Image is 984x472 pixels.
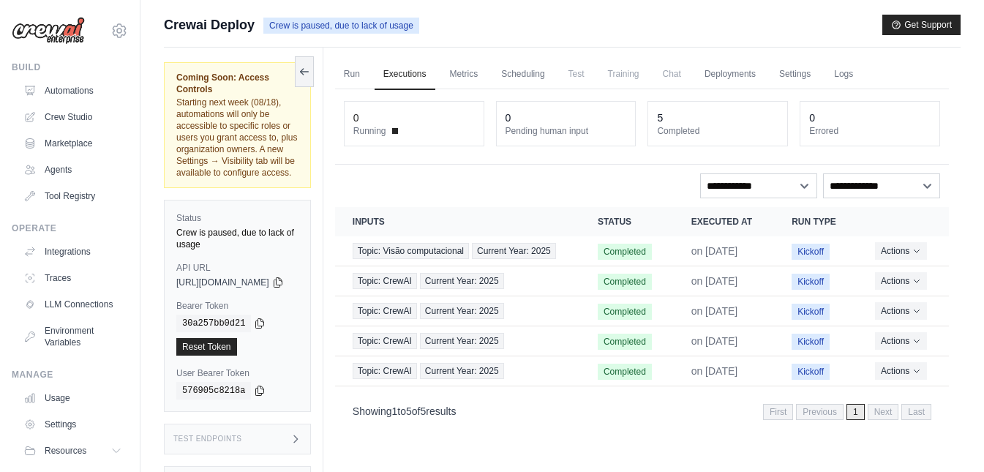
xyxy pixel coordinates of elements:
div: Crew is paused, due to lack of usage [176,227,298,250]
time: July 30, 2025 at 15:04 GMT-3 [691,335,738,347]
span: Completed [598,364,652,380]
a: Traces [18,266,128,290]
span: Kickoff [792,364,830,380]
time: July 30, 2025 at 15:03 GMT-3 [691,365,738,377]
span: Chat is not available until the deployment is complete [654,59,690,89]
label: API URL [176,262,298,274]
span: Previous [796,404,844,420]
span: Current Year: 2025 [472,243,556,259]
a: Automations [18,79,128,102]
a: Crew Studio [18,105,128,129]
a: View execution details for Topic [353,273,563,289]
h3: Test Endpoints [173,435,242,443]
span: Kickoff [792,244,830,260]
span: Completed [598,244,652,260]
span: 1 [846,404,865,420]
nav: Pagination [763,404,931,420]
p: Showing to of results [353,404,457,419]
span: Test [560,59,593,89]
span: Last [901,404,931,420]
a: Metrics [441,59,487,90]
span: Crewai Deploy [164,15,255,35]
nav: Pagination [335,392,949,430]
a: Agents [18,158,128,181]
button: Actions for execution [875,272,927,290]
a: Executions [375,59,435,90]
div: 0 [353,110,359,125]
span: Resources [45,445,86,457]
div: Build [12,61,128,73]
a: Integrations [18,240,128,263]
a: View execution details for Topic [353,243,563,259]
a: Deployments [696,59,765,90]
img: Logo [12,17,85,45]
th: Run Type [774,207,857,236]
a: View execution details for Topic [353,333,563,349]
span: Current Year: 2025 [420,303,504,319]
a: LLM Connections [18,293,128,316]
button: Resources [18,439,128,462]
a: Scheduling [492,59,553,90]
time: July 30, 2025 at 16:20 GMT-3 [691,275,738,287]
span: Completed [598,304,652,320]
a: Reset Token [176,338,237,356]
a: Logs [825,59,862,90]
label: User Bearer Token [176,367,298,379]
button: Actions for execution [875,362,927,380]
span: 1 [392,405,398,417]
label: Status [176,212,298,224]
th: Inputs [335,207,580,236]
dt: Pending human input [506,125,627,137]
th: Executed at [674,207,775,236]
div: 0 [506,110,511,125]
th: Status [580,207,674,236]
button: Get Support [882,15,961,35]
a: Marketplace [18,132,128,155]
span: Running [353,125,386,137]
span: Current Year: 2025 [420,333,504,349]
span: Current Year: 2025 [420,363,504,379]
span: Topic: CrewAI [353,333,417,349]
time: July 30, 2025 at 17:01 GMT-3 [691,245,738,257]
a: Tool Registry [18,184,128,208]
div: 5 [657,110,663,125]
div: Manage [12,369,128,381]
time: July 30, 2025 at 15:05 GMT-3 [691,305,738,317]
span: Crew is paused, due to lack of usage [263,18,419,34]
span: Topic: CrewAI [353,273,417,289]
a: Environment Variables [18,319,128,354]
span: 5 [406,405,412,417]
a: View execution details for Topic [353,363,563,379]
span: 5 [420,405,426,417]
button: Actions for execution [875,302,927,320]
span: Kickoff [792,334,830,350]
a: Settings [770,59,819,90]
dt: Completed [657,125,778,137]
button: Actions for execution [875,332,927,350]
button: Actions for execution [875,242,927,260]
span: Completed [598,274,652,290]
span: Kickoff [792,274,830,290]
label: Bearer Token [176,300,298,312]
span: Next [868,404,899,420]
span: Coming Soon: Access Controls [176,72,298,95]
a: Usage [18,386,128,410]
a: View execution details for Topic [353,303,563,319]
span: Training is not available until the deployment is complete [599,59,648,89]
code: 30a257bb0d21 [176,315,251,332]
span: Topic: CrewAI [353,303,417,319]
div: 0 [809,110,815,125]
span: Topic: Visão computacional [353,243,469,259]
span: Starting next week (08/18), automations will only be accessible to specific roles or users you gr... [176,97,297,178]
div: Operate [12,222,128,234]
span: Topic: CrewAI [353,363,417,379]
a: Settings [18,413,128,436]
dt: Errored [809,125,931,137]
code: 576905c8218a [176,382,251,400]
section: Crew executions table [335,207,949,430]
span: First [763,404,793,420]
span: [URL][DOMAIN_NAME] [176,277,269,288]
span: Completed [598,334,652,350]
span: Kickoff [792,304,830,320]
a: Run [335,59,369,90]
